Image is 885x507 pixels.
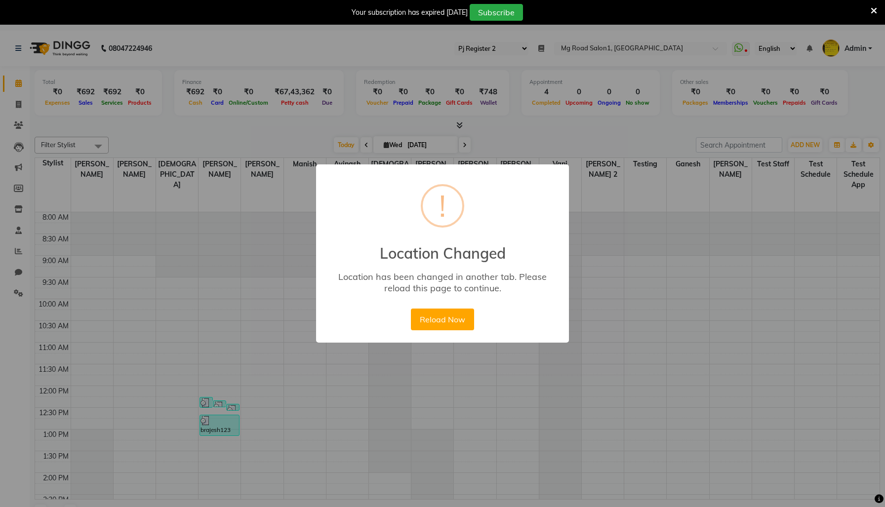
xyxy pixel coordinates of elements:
[470,4,523,21] button: Subscribe
[411,309,474,330] button: Reload Now
[352,7,468,18] div: Your subscription has expired [DATE]
[316,233,569,262] h2: Location Changed
[330,271,555,294] div: Location has been changed in another tab. Please reload this page to continue.
[439,186,446,226] div: !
